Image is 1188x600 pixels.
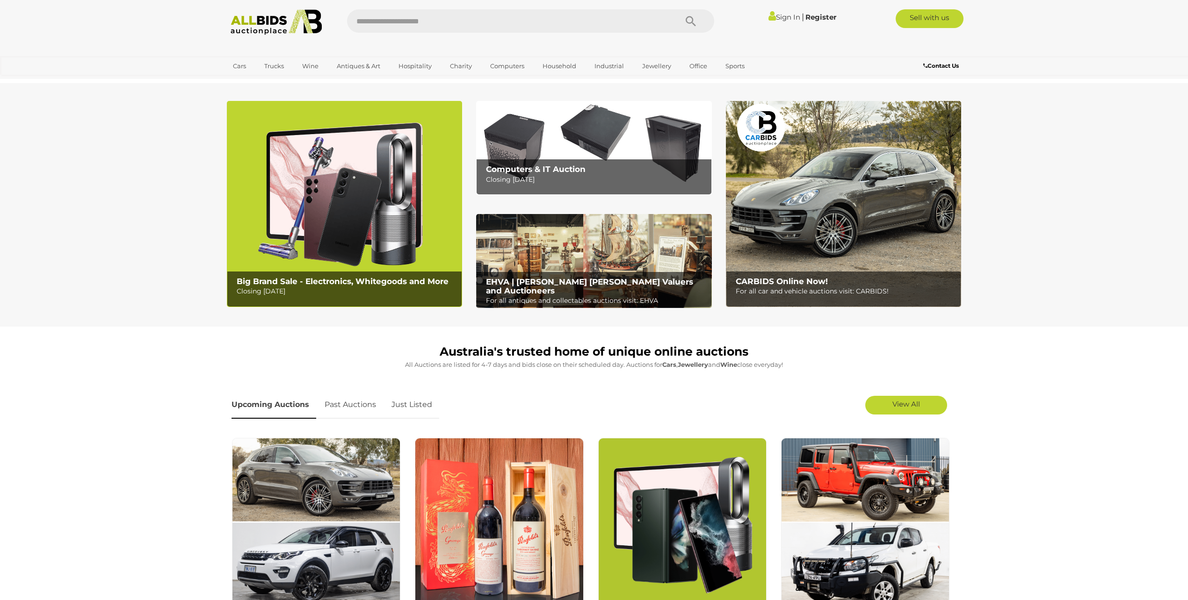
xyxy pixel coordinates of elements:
a: Sell with us [896,9,963,28]
p: Closing [DATE] [486,174,706,186]
b: Big Brand Sale - Electronics, Whitegoods and More [237,277,449,286]
p: For all car and vehicle auctions visit: CARBIDS! [736,286,956,297]
strong: Wine [720,361,737,368]
a: Industrial [588,58,630,74]
img: EHVA | Evans Hastings Valuers and Auctioneers [476,214,711,308]
a: Cars [227,58,252,74]
a: Trucks [258,58,290,74]
img: Allbids.com.au [225,9,327,35]
img: CARBIDS Online Now! [726,101,961,307]
a: Household [536,58,582,74]
b: Contact Us [923,62,959,69]
span: | [802,12,804,22]
span: View All [892,400,920,408]
a: Register [805,13,836,21]
b: Computers & IT Auction [486,164,586,174]
a: Hospitality [392,58,438,74]
a: Sign In [768,13,800,21]
a: Jewellery [636,58,677,74]
p: All Auctions are listed for 4-7 days and bids close on their scheduled day. Auctions for , and cl... [232,359,956,370]
img: Computers & IT Auction [476,101,711,195]
a: [GEOGRAPHIC_DATA] [227,74,305,89]
a: Office [683,58,713,74]
b: CARBIDS Online Now! [736,277,828,286]
a: Contact Us [923,61,961,71]
h1: Australia's trusted home of unique online auctions [232,345,956,358]
b: EHVA | [PERSON_NAME] [PERSON_NAME] Valuers and Auctioneers [486,277,693,295]
strong: Cars [662,361,676,368]
a: Antiques & Art [331,58,386,74]
a: Sports [719,58,751,74]
a: Big Brand Sale - Electronics, Whitegoods and More Big Brand Sale - Electronics, Whitegoods and Mo... [227,101,462,307]
a: View All [865,396,947,414]
img: Big Brand Sale - Electronics, Whitegoods and More [227,101,462,307]
button: Search [667,9,714,33]
p: For all antiques and collectables auctions visit: EHVA [486,295,706,307]
a: Wine [296,58,325,74]
a: Past Auctions [318,391,383,419]
a: CARBIDS Online Now! CARBIDS Online Now! For all car and vehicle auctions visit: CARBIDS! [726,101,961,307]
a: EHVA | Evans Hastings Valuers and Auctioneers EHVA | [PERSON_NAME] [PERSON_NAME] Valuers and Auct... [476,214,711,308]
p: Closing [DATE] [237,286,457,297]
strong: Jewellery [678,361,708,368]
a: Charity [444,58,478,74]
a: Computers [484,58,530,74]
a: Computers & IT Auction Computers & IT Auction Closing [DATE] [476,101,711,195]
a: Upcoming Auctions [232,391,316,419]
a: Just Listed [384,391,439,419]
